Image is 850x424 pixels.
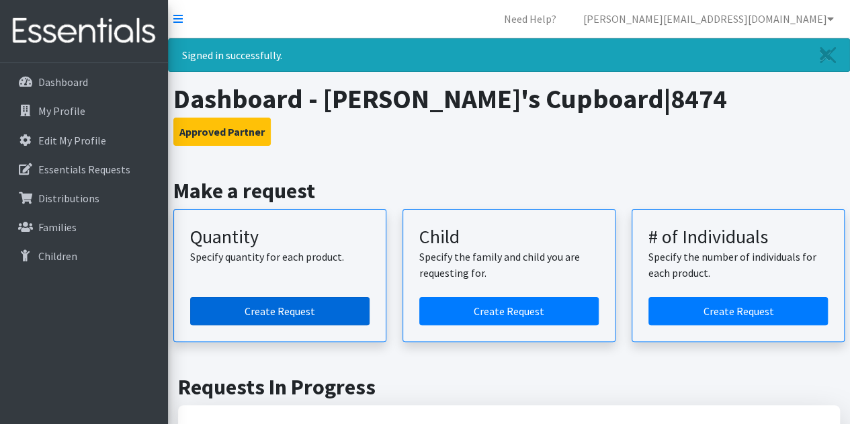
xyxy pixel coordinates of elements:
p: Essentials Requests [38,163,130,176]
a: Distributions [5,185,163,212]
h1: Dashboard - [PERSON_NAME]'s Cupboard|8474 [173,83,845,115]
h2: Make a request [173,178,845,204]
a: Close [806,39,849,71]
a: Edit My Profile [5,127,163,154]
img: HumanEssentials [5,9,163,54]
p: Children [38,249,77,263]
p: Specify the number of individuals for each product. [648,249,828,281]
h2: Requests In Progress [178,374,840,400]
p: Families [38,220,77,234]
a: Need Help? [493,5,567,32]
h3: Quantity [190,226,370,249]
a: Create a request by number of individuals [648,297,828,325]
h3: Child [419,226,599,249]
a: Essentials Requests [5,156,163,183]
p: Specify quantity for each product. [190,249,370,265]
h3: # of Individuals [648,226,828,249]
a: Families [5,214,163,241]
p: Edit My Profile [38,134,106,147]
p: Distributions [38,192,99,205]
button: Approved Partner [173,118,271,146]
div: Signed in successfully. [168,38,850,72]
a: [PERSON_NAME][EMAIL_ADDRESS][DOMAIN_NAME] [572,5,845,32]
p: Dashboard [38,75,88,89]
p: My Profile [38,104,85,118]
a: Create a request for a child or family [419,297,599,325]
p: Specify the family and child you are requesting for. [419,249,599,281]
a: Children [5,243,163,269]
a: Create a request by quantity [190,297,370,325]
a: Dashboard [5,69,163,95]
a: My Profile [5,97,163,124]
